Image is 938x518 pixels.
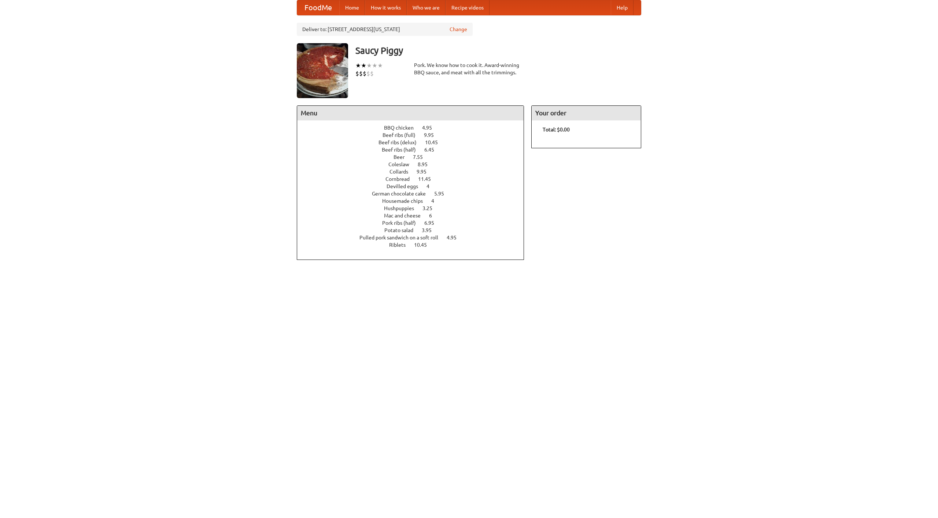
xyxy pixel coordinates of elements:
span: 6.95 [424,220,442,226]
div: Pork. We know how to cook it. Award-winning BBQ sauce, and meat with all the trimmings. [414,62,524,76]
span: Coleslaw [388,161,417,167]
li: $ [366,70,370,78]
b: Total: $0.00 [543,127,570,133]
a: Beef ribs (full) 9.95 [383,132,447,138]
li: $ [363,70,366,78]
span: Beef ribs (full) [383,132,423,138]
li: ★ [372,62,377,70]
a: Help [611,0,634,15]
span: Hushpuppies [384,205,421,211]
li: $ [355,70,359,78]
a: Beef ribs (half) 6.45 [382,147,448,153]
span: Pork ribs (half) [382,220,423,226]
span: 8.95 [418,161,435,167]
div: Deliver to: [STREET_ADDRESS][US_STATE] [297,23,473,36]
span: 7.55 [413,154,430,160]
a: Potato salad 3.95 [384,227,445,233]
span: 3.25 [422,205,440,211]
span: Beef ribs (half) [382,147,423,153]
a: Beef ribs (delux) 10.45 [378,139,451,145]
a: Recipe videos [446,0,490,15]
span: German chocolate cake [372,191,433,197]
a: Collards 9.95 [389,169,440,175]
span: 4.95 [422,125,439,131]
span: 4.95 [447,235,464,241]
a: Devilled eggs 4 [387,183,443,189]
span: 4 [426,183,437,189]
h3: Saucy Piggy [355,43,641,58]
span: 6.45 [424,147,442,153]
span: 4 [431,198,442,204]
li: $ [359,70,363,78]
a: Mac and cheese 6 [384,213,446,219]
span: Devilled eggs [387,183,425,189]
a: Coleslaw 8.95 [388,161,441,167]
span: 10.45 [425,139,445,145]
a: Who we are [407,0,446,15]
a: BBQ chicken 4.95 [384,125,446,131]
span: Pulled pork sandwich on a soft roll [359,235,446,241]
span: Cornbread [385,176,417,182]
li: ★ [377,62,383,70]
span: Mac and cheese [384,213,428,219]
span: 5.95 [434,191,451,197]
a: Cornbread 11.45 [385,176,444,182]
span: 6 [429,213,439,219]
a: Change [450,26,467,33]
span: 3.95 [422,227,439,233]
a: Housemade chips 4 [382,198,448,204]
span: Beef ribs (delux) [378,139,424,145]
a: German chocolate cake 5.95 [372,191,458,197]
a: Home [339,0,365,15]
span: Riblets [389,242,413,248]
span: Beer [394,154,412,160]
a: Riblets 10.45 [389,242,440,248]
span: Collards [389,169,416,175]
a: Pulled pork sandwich on a soft roll 4.95 [359,235,470,241]
span: 9.95 [417,169,434,175]
a: How it works [365,0,407,15]
span: Potato salad [384,227,421,233]
span: 9.95 [424,132,441,138]
h4: Your order [532,106,641,120]
li: $ [370,70,374,78]
a: Hushpuppies 3.25 [384,205,446,211]
span: 11.45 [418,176,438,182]
span: BBQ chicken [384,125,421,131]
a: FoodMe [297,0,339,15]
span: Housemade chips [382,198,430,204]
span: 10.45 [414,242,434,248]
li: ★ [355,62,361,70]
li: ★ [366,62,372,70]
img: angular.jpg [297,43,348,98]
li: ★ [361,62,366,70]
h4: Menu [297,106,524,120]
a: Beer 7.55 [394,154,436,160]
a: Pork ribs (half) 6.95 [382,220,448,226]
